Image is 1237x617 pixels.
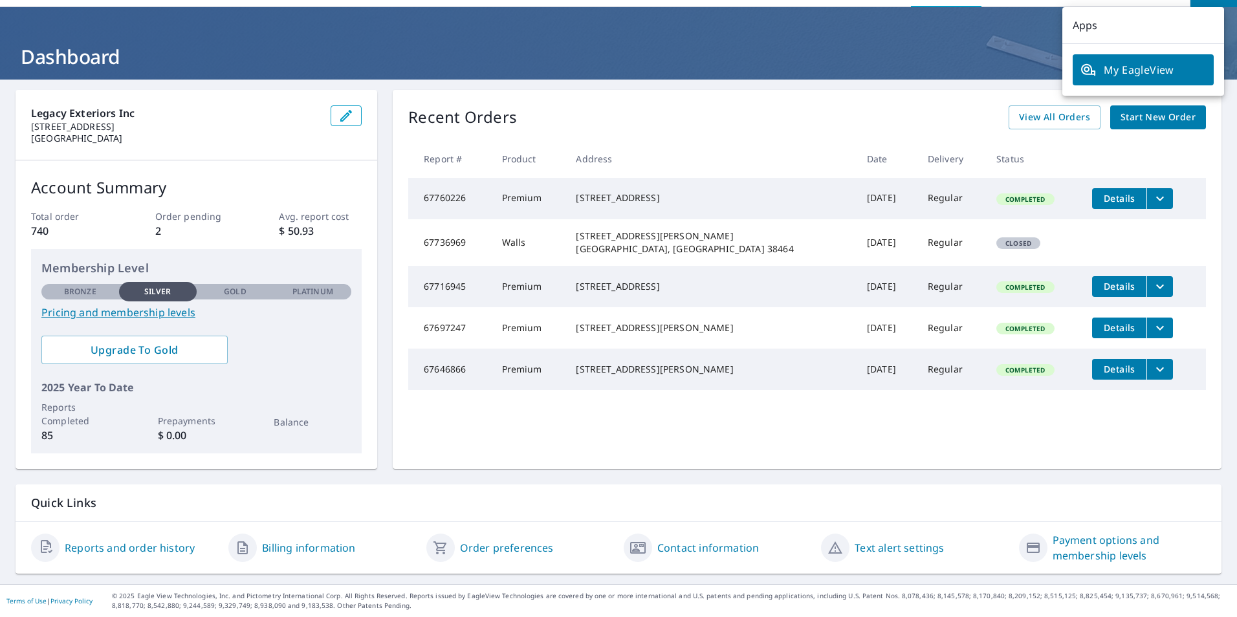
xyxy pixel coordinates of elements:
a: Reports and order history [65,540,195,556]
p: $ 0.00 [158,428,235,443]
td: [DATE] [857,307,917,349]
p: Gold [224,286,246,298]
p: Membership Level [41,259,351,277]
span: Details [1100,321,1139,334]
button: filesDropdownBtn-67760226 [1146,188,1173,209]
td: 67646866 [408,349,491,390]
th: Address [565,140,857,178]
p: Legacy Exteriors Inc [31,105,320,121]
button: filesDropdownBtn-67716945 [1146,276,1173,297]
div: [STREET_ADDRESS][PERSON_NAME] [GEOGRAPHIC_DATA], [GEOGRAPHIC_DATA] 38464 [576,230,846,255]
th: Status [986,140,1082,178]
td: [DATE] [857,219,917,266]
td: Regular [917,219,986,266]
p: 740 [31,223,114,239]
td: [DATE] [857,178,917,219]
button: filesDropdownBtn-67646866 [1146,359,1173,380]
th: Report # [408,140,491,178]
a: Pricing and membership levels [41,305,351,320]
button: filesDropdownBtn-67697247 [1146,318,1173,338]
a: Terms of Use [6,596,47,605]
td: 67716945 [408,266,491,307]
a: Payment options and membership levels [1053,532,1206,563]
p: 2 [155,223,238,239]
td: 67736969 [408,219,491,266]
span: Start New Order [1121,109,1196,125]
span: Completed [998,195,1053,204]
p: Silver [144,286,171,298]
p: 85 [41,428,119,443]
td: Premium [492,178,566,219]
th: Date [857,140,917,178]
td: 67760226 [408,178,491,219]
p: Platinum [292,286,333,298]
p: [STREET_ADDRESS] [31,121,320,133]
button: detailsBtn-67646866 [1092,359,1146,380]
td: Premium [492,349,566,390]
p: Quick Links [31,495,1206,511]
p: Apps [1062,7,1224,44]
span: Closed [998,239,1039,248]
th: Delivery [917,140,986,178]
td: Regular [917,266,986,307]
button: detailsBtn-67716945 [1092,276,1146,297]
span: My EagleView [1080,62,1206,78]
p: Order pending [155,210,238,223]
a: Order preferences [460,540,554,556]
p: | [6,597,93,605]
p: $ 50.93 [279,223,362,239]
a: My EagleView [1073,54,1214,85]
p: © 2025 Eagle View Technologies, Inc. and Pictometry International Corp. All Rights Reserved. Repo... [112,591,1231,611]
div: [STREET_ADDRESS] [576,280,846,293]
td: Premium [492,307,566,349]
th: Product [492,140,566,178]
p: Recent Orders [408,105,517,129]
button: detailsBtn-67760226 [1092,188,1146,209]
p: Account Summary [31,176,362,199]
p: [GEOGRAPHIC_DATA] [31,133,320,144]
p: Reports Completed [41,400,119,428]
td: Regular [917,349,986,390]
span: Completed [998,324,1053,333]
span: Completed [998,283,1053,292]
p: Bronze [64,286,96,298]
a: Text alert settings [855,540,944,556]
a: Contact information [657,540,759,556]
div: [STREET_ADDRESS] [576,191,846,204]
div: [STREET_ADDRESS][PERSON_NAME] [576,321,846,334]
p: Prepayments [158,414,235,428]
td: 67697247 [408,307,491,349]
span: Details [1100,280,1139,292]
td: Regular [917,307,986,349]
p: Balance [274,415,351,429]
span: Upgrade To Gold [52,343,217,357]
a: Billing information [262,540,355,556]
td: Walls [492,219,566,266]
h1: Dashboard [16,43,1221,70]
div: [STREET_ADDRESS][PERSON_NAME] [576,363,846,376]
td: [DATE] [857,349,917,390]
p: Avg. report cost [279,210,362,223]
p: Total order [31,210,114,223]
span: View All Orders [1019,109,1090,125]
span: Completed [998,365,1053,374]
td: Regular [917,178,986,219]
a: Privacy Policy [50,596,93,605]
a: Upgrade To Gold [41,336,228,364]
span: Details [1100,363,1139,375]
button: detailsBtn-67697247 [1092,318,1146,338]
td: Premium [492,266,566,307]
a: View All Orders [1009,105,1100,129]
p: 2025 Year To Date [41,380,351,395]
td: [DATE] [857,266,917,307]
span: Details [1100,192,1139,204]
a: Start New Order [1110,105,1206,129]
